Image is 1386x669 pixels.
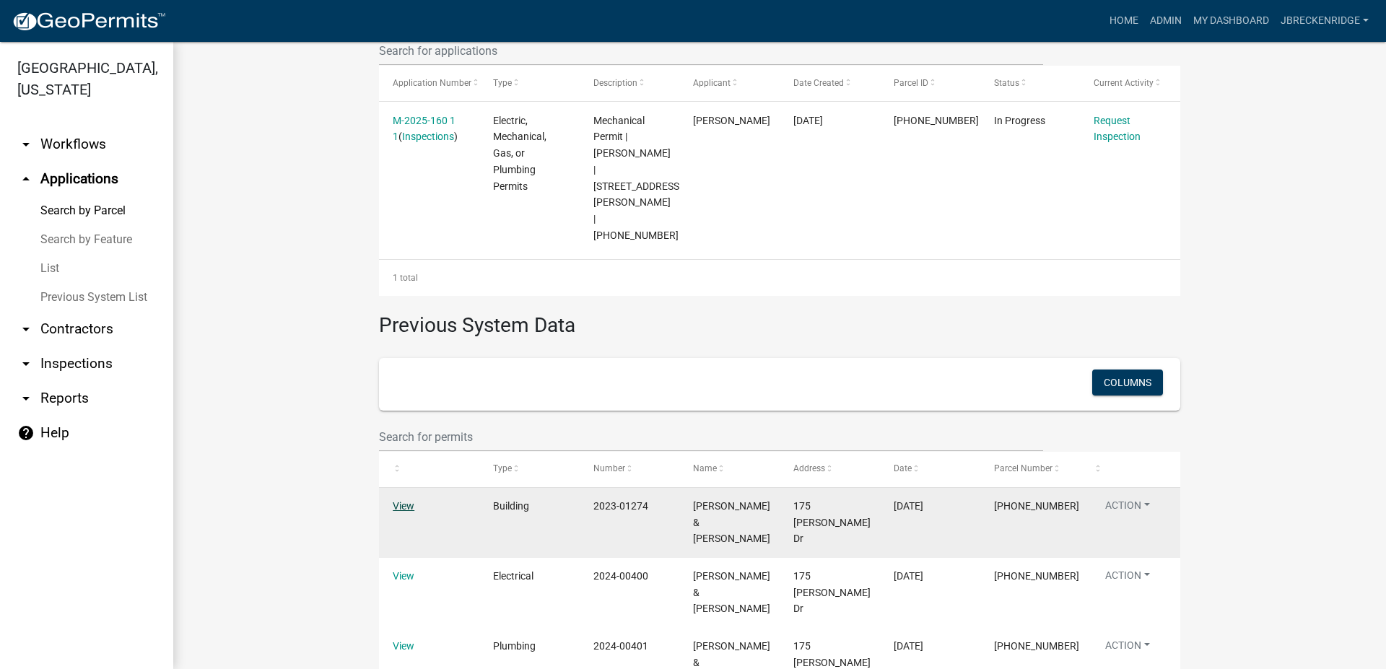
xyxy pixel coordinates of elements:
datatable-header-cell: Number [580,452,680,486]
span: Name [693,463,717,473]
a: My Dashboard [1187,7,1275,35]
datatable-header-cell: Parcel Number [980,452,1081,486]
span: 2023-01274 [593,500,648,512]
button: Action [1094,498,1161,519]
i: arrow_drop_down [17,136,35,153]
span: 2024-00400 [593,570,648,582]
datatable-header-cell: Current Activity [1080,66,1180,100]
span: 175 Scott Dr [793,570,871,615]
span: Edward & Angela Latimer [693,500,770,545]
datatable-header-cell: Status [980,66,1081,100]
span: Runda Morton [693,115,770,126]
datatable-header-cell: Applicant [679,66,780,100]
button: Columns [1092,370,1163,395]
datatable-header-cell: Date Created [780,66,880,100]
span: 027-04-01-011 [994,500,1079,512]
span: Applicant [693,78,731,88]
span: Application Number [393,78,471,88]
span: 027-04-01-011 [994,640,1079,652]
i: arrow_drop_down [17,390,35,407]
datatable-header-cell: Parcel ID [880,66,980,100]
datatable-header-cell: Address [780,452,880,486]
a: Admin [1144,7,1187,35]
datatable-header-cell: Type [479,452,580,486]
div: ( ) [393,113,465,146]
a: Request Inspection [1094,115,1141,143]
a: View [393,500,414,512]
span: 4/29/2024 [894,640,923,652]
div: 1 total [379,260,1180,296]
span: Date Created [793,78,844,88]
a: View [393,640,414,652]
i: arrow_drop_down [17,355,35,372]
i: help [17,424,35,442]
a: View [393,570,414,582]
a: Home [1104,7,1144,35]
datatable-header-cell: Name [679,452,780,486]
span: 4/29/2024 [894,570,923,582]
a: Inspections [402,131,454,142]
i: arrow_drop_down [17,320,35,338]
datatable-header-cell: Date [880,452,980,486]
i: arrow_drop_up [17,170,35,188]
datatable-header-cell: Description [580,66,680,100]
span: 027-04-01-011 [994,570,1079,582]
span: Electric, Mechanical, Gas, or Plumbing Permits [493,115,546,192]
span: Description [593,78,637,88]
span: Number [593,463,625,473]
span: Mechanical Permit | Edward Latimer | 175 SCOTT DR | 027-04-01-011 [593,115,682,241]
span: Address [793,463,825,473]
button: Action [1094,568,1161,589]
span: Parcel Number [994,463,1052,473]
span: 027-04-01-011 [894,115,979,126]
datatable-header-cell: Application Number [379,66,479,100]
datatable-header-cell: Type [479,66,580,100]
span: Building [493,500,529,512]
a: Jbreckenridge [1275,7,1374,35]
span: Plumbing [493,640,536,652]
span: Status [994,78,1019,88]
input: Search for permits [379,422,1043,452]
span: Date [894,463,912,473]
span: In Progress [994,115,1045,126]
h3: Previous System Data [379,296,1180,341]
span: 2024-00401 [593,640,648,652]
span: Type [493,78,512,88]
button: Action [1094,638,1161,659]
span: Electrical [493,570,533,582]
span: 03/26/2025 [793,115,823,126]
span: Edward & Angela Latimer [693,570,770,615]
span: 175 Scott Dr [793,500,871,545]
span: 12/29/2023 [894,500,923,512]
span: Parcel ID [894,78,928,88]
span: Current Activity [1094,78,1154,88]
a: M-2025-160 1 1 [393,115,456,143]
span: Type [493,463,512,473]
input: Search for applications [379,36,1043,66]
